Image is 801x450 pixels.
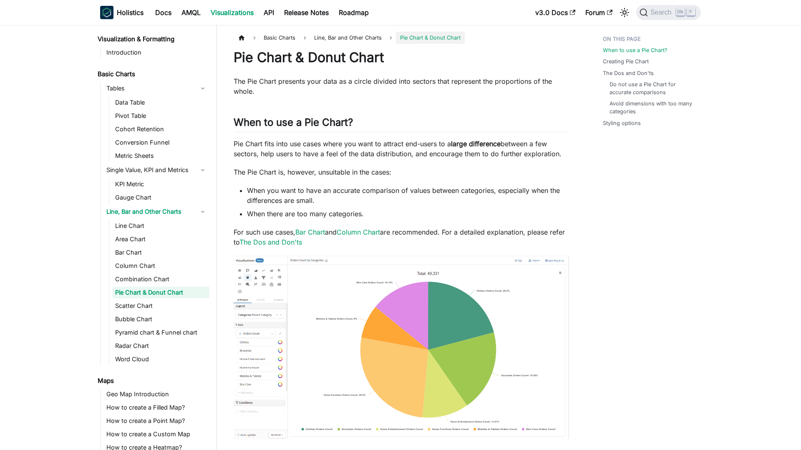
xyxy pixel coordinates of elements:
a: Visualizations [206,6,259,19]
nav: Breadcrumbs [234,32,569,44]
h1: Pie Chart & Donut Chart [234,49,569,66]
a: Scatter Chart [113,300,209,312]
a: API [259,6,279,19]
a: Visualization & Formatting [95,33,209,45]
a: Single Value, KPI and Metrics [104,163,209,177]
a: The Dos and Don'ts [239,238,302,246]
a: Release Notes [279,6,334,19]
a: How to create a Point Map? [104,415,209,427]
a: Column Chart [337,228,380,236]
a: Creating Pie Chart [603,57,649,65]
strong: large difference [451,140,501,148]
a: Column Chart [113,260,209,272]
nav: Docs sidebar [92,25,217,450]
span: Pie Chart & Donut Chart [396,32,465,44]
kbd: K [687,8,695,16]
p: For such use cases, and are recommended. For a detailed explanation, please refer to [234,227,569,247]
a: Combination Chart [113,273,209,285]
a: Cohort Retention [113,123,209,135]
li: When you want to have an accurate comparison of values between categories, especially when the di... [247,185,569,205]
li: When there are too many categories. [247,209,569,219]
span: Search [648,9,677,16]
p: Pie Chart fits into use cases where you want to attract end-users to a between a few sectors, hel... [234,139,569,159]
a: Styling options [603,119,641,127]
a: Radar Chart [113,340,209,352]
a: Area Chart [113,233,209,245]
a: How to create a Custom Map [104,428,209,440]
a: Line Chart [113,220,209,232]
span: Basic Charts [259,32,300,44]
a: Bubble Chart [113,313,209,325]
a: Word Cloud [113,353,209,365]
a: How to create a Filled Map? [104,402,209,413]
h2: When to use a Pie Chart? [234,116,569,132]
p: The Pie Chart presents your data as a circle divided into sectors that represent the proportions ... [234,76,569,96]
a: Bar Chart [295,228,325,236]
a: Docs [150,6,176,19]
span: Line, Bar and Other Charts [310,32,386,44]
a: Geo Map Introduction [104,388,209,400]
a: Line, Bar and Other Charts [104,205,209,218]
a: Roadmap [334,6,374,19]
a: Maps [95,375,209,387]
a: Tables [104,82,209,95]
p: The Pie Chart is, however, unsuitable in the cases: [234,167,569,177]
a: Metric Sheets [113,150,209,162]
a: When to use a Pie Chart? [603,46,667,54]
a: Forum [580,6,617,19]
a: Home page [234,32,249,44]
b: Holistics [117,7,144,17]
a: Pivot Table [113,110,209,122]
a: Data Table [113,97,209,108]
a: Do not use a Pie Chart for accurate comparisons [610,80,693,96]
a: Conversion Funnel [113,137,209,148]
button: Switch between dark and light mode (currently light mode) [618,6,631,19]
button: Search (Ctrl+K) [636,5,701,20]
a: Bar Chart [113,247,209,258]
a: Introduction [104,47,209,58]
a: KPI Metric [113,178,209,190]
a: Gauge Chart [113,192,209,203]
a: AMQL [176,6,206,19]
a: Pie Chart & Donut Chart [113,287,209,298]
a: Pyramid chart & Funnel chart [113,327,209,338]
a: The Dos and Don'ts [603,69,654,77]
a: v3.0 Docs [530,6,580,19]
a: Basic Charts [95,68,209,80]
img: Holistics [100,6,113,19]
a: HolisticsHolistics [100,6,144,19]
a: Avoid dimensions with too many categories [610,100,693,115]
